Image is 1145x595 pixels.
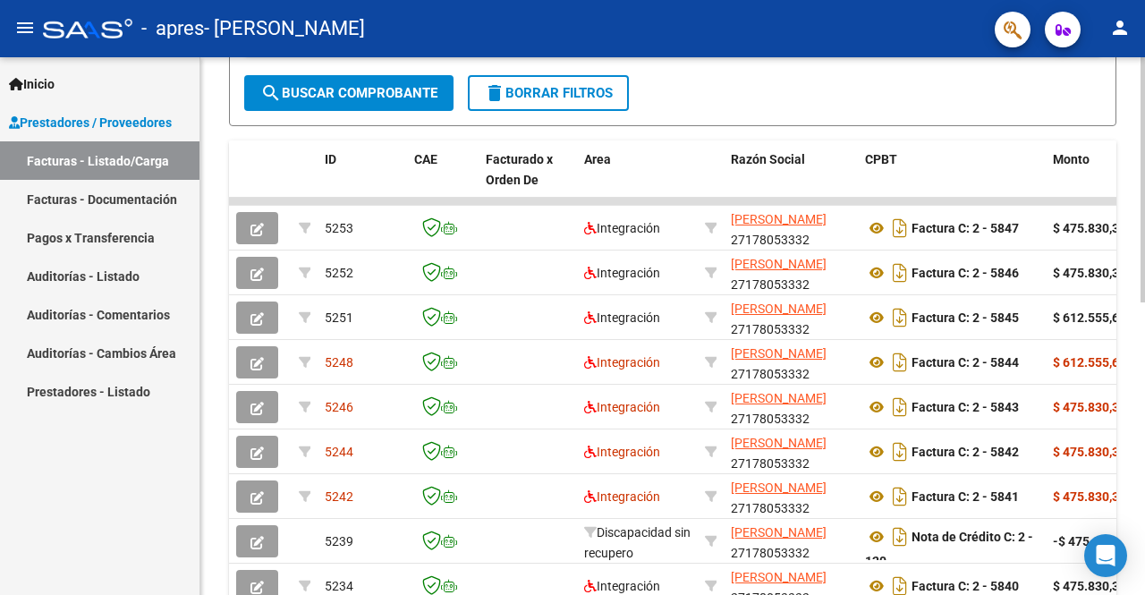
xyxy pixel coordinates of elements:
strong: $ 612.555,65 [1053,310,1126,325]
span: 5234 [325,579,353,593]
div: 27178053332 [731,299,851,336]
div: 27178053332 [731,254,851,292]
span: [PERSON_NAME] [731,525,827,540]
span: CPBT [865,152,897,166]
span: Integración [584,355,660,370]
span: Borrar Filtros [484,85,613,101]
div: 27178053332 [731,344,851,381]
span: 5246 [325,400,353,414]
span: [PERSON_NAME] [731,257,827,271]
datatable-header-cell: Area [577,140,698,219]
strong: $ 475.830,36 [1053,266,1126,280]
span: Integración [584,221,660,235]
strong: Factura C: 2 - 5845 [912,310,1019,325]
span: [PERSON_NAME] [731,346,827,361]
strong: $ 475.830,36 [1053,445,1126,459]
span: 5239 [325,534,353,548]
span: 5253 [325,221,353,235]
span: 5244 [325,445,353,459]
span: Discapacidad sin recupero [584,525,691,560]
i: Descargar documento [888,482,912,511]
span: Integración [584,266,660,280]
span: Inicio [9,74,55,94]
strong: Factura C: 2 - 5847 [912,221,1019,235]
strong: $ 612.555,65 [1053,355,1126,370]
strong: Nota de Crédito C: 2 - 120 [865,530,1033,568]
span: [PERSON_NAME] [731,570,827,584]
span: [PERSON_NAME] [731,480,827,495]
span: Prestadores / Proveedores [9,113,172,132]
i: Descargar documento [888,393,912,421]
span: Integración [584,489,660,504]
strong: Factura C: 2 - 5841 [912,489,1019,504]
span: Integración [584,579,660,593]
span: - [PERSON_NAME] [204,9,365,48]
span: Integración [584,400,660,414]
span: 5242 [325,489,353,504]
strong: Factura C: 2 - 5844 [912,355,1019,370]
button: Borrar Filtros [468,75,629,111]
span: [PERSON_NAME] [731,302,827,316]
span: Integración [584,445,660,459]
strong: Factura C: 2 - 5840 [912,579,1019,593]
div: 27178053332 [731,209,851,247]
div: 27178053332 [731,388,851,426]
span: [PERSON_NAME] [731,212,827,226]
mat-icon: search [260,82,282,104]
span: ID [325,152,336,166]
div: 27178053332 [731,523,851,560]
i: Descargar documento [888,348,912,377]
strong: Factura C: 2 - 5842 [912,445,1019,459]
span: 5252 [325,266,353,280]
i: Descargar documento [888,438,912,466]
span: 5248 [325,355,353,370]
i: Descargar documento [888,523,912,551]
span: Area [584,152,611,166]
span: [PERSON_NAME] [731,436,827,450]
div: Open Intercom Messenger [1084,534,1127,577]
div: 27178053332 [731,478,851,515]
span: Razón Social [731,152,805,166]
datatable-header-cell: Razón Social [724,140,858,219]
i: Descargar documento [888,214,912,242]
strong: $ 475.830,36 [1053,221,1126,235]
span: Facturado x Orden De [486,152,553,187]
span: CAE [414,152,437,166]
strong: -$ 475.830,36 [1053,534,1132,548]
mat-icon: person [1109,17,1131,38]
span: [PERSON_NAME] [731,391,827,405]
strong: $ 475.830,36 [1053,579,1126,593]
span: Monto [1053,152,1090,166]
span: Buscar Comprobante [260,85,437,101]
i: Descargar documento [888,259,912,287]
i: Descargar documento [888,303,912,332]
datatable-header-cell: CPBT [858,140,1046,219]
span: 5251 [325,310,353,325]
strong: $ 475.830,36 [1053,400,1126,414]
span: - apres [141,9,204,48]
span: Integración [584,310,660,325]
strong: $ 475.830,36 [1053,489,1126,504]
strong: Factura C: 2 - 5846 [912,266,1019,280]
mat-icon: menu [14,17,36,38]
datatable-header-cell: ID [318,140,407,219]
div: 27178053332 [731,433,851,471]
datatable-header-cell: Facturado x Orden De [479,140,577,219]
button: Buscar Comprobante [244,75,454,111]
mat-icon: delete [484,82,505,104]
strong: Factura C: 2 - 5843 [912,400,1019,414]
datatable-header-cell: CAE [407,140,479,219]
